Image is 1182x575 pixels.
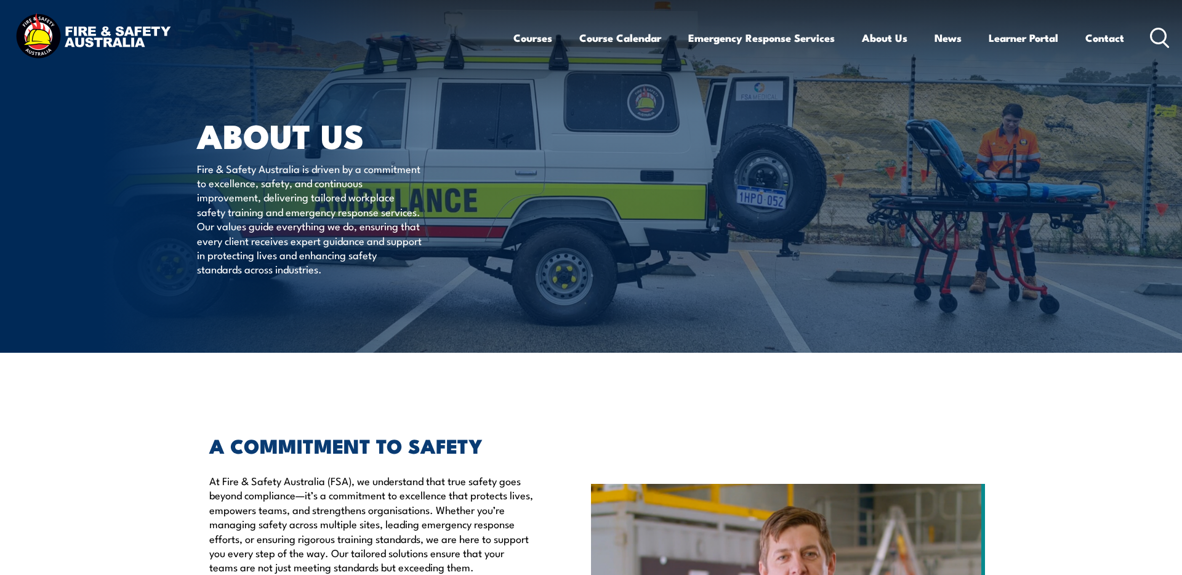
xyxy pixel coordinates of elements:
a: About Us [862,22,907,54]
h2: A COMMITMENT TO SAFETY [209,436,534,454]
a: Contact [1085,22,1124,54]
p: At Fire & Safety Australia (FSA), we understand that true safety goes beyond compliance—it’s a co... [209,473,534,574]
a: Course Calendar [579,22,661,54]
p: Fire & Safety Australia is driven by a commitment to excellence, safety, and continuous improveme... [197,161,422,276]
a: Emergency Response Services [688,22,835,54]
a: Courses [513,22,552,54]
a: Learner Portal [989,22,1058,54]
h1: About Us [197,121,501,150]
a: News [935,22,962,54]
